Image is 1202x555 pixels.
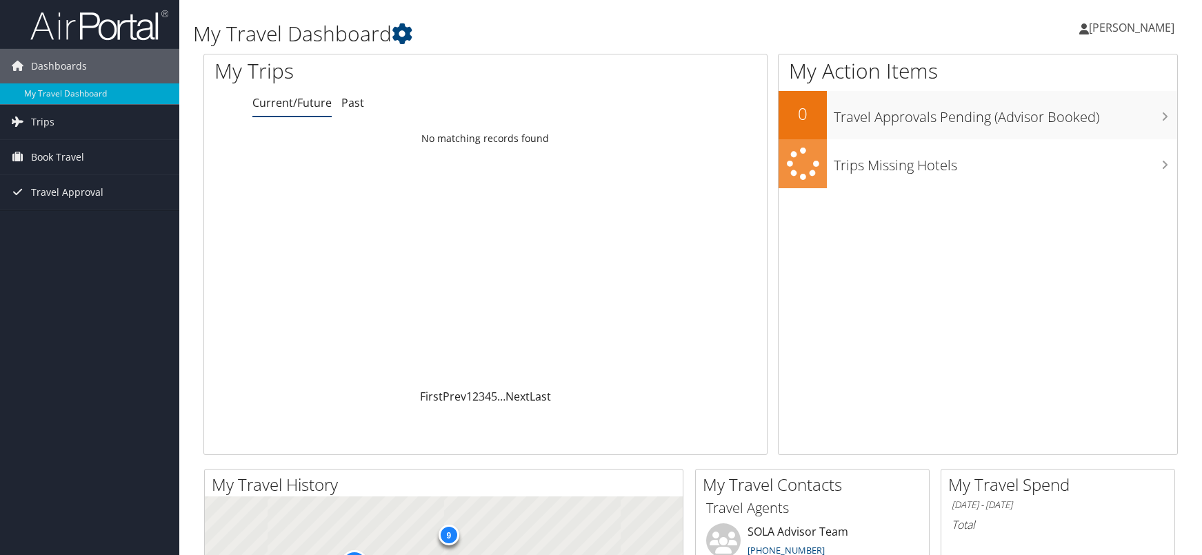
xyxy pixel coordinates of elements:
h2: My Travel History [212,473,683,496]
h2: 0 [779,102,827,125]
h1: My Travel Dashboard [193,19,857,48]
h6: Total [952,517,1164,532]
h3: Travel Agents [706,498,919,518]
a: 1 [466,389,472,404]
span: Book Travel [31,140,84,174]
a: Current/Future [252,95,332,110]
span: Trips [31,105,54,139]
a: 5 [491,389,497,404]
a: 2 [472,389,479,404]
img: airportal-logo.png [30,9,168,41]
a: Last [530,389,551,404]
a: 3 [479,389,485,404]
span: Dashboards [31,49,87,83]
h2: My Travel Spend [948,473,1174,496]
h1: My Trips [214,57,522,85]
span: … [497,389,505,404]
h3: Trips Missing Hotels [834,149,1177,175]
h3: Travel Approvals Pending (Advisor Booked) [834,101,1177,127]
a: Trips Missing Hotels [779,139,1177,188]
td: No matching records found [204,126,767,151]
a: Next [505,389,530,404]
a: 0Travel Approvals Pending (Advisor Booked) [779,91,1177,139]
a: 4 [485,389,491,404]
a: [PERSON_NAME] [1079,7,1188,48]
div: 9 [438,525,459,545]
span: [PERSON_NAME] [1089,20,1174,35]
a: Past [341,95,364,110]
h6: [DATE] - [DATE] [952,498,1164,512]
a: First [420,389,443,404]
h1: My Action Items [779,57,1177,85]
h2: My Travel Contacts [703,473,929,496]
a: Prev [443,389,466,404]
span: Travel Approval [31,175,103,210]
